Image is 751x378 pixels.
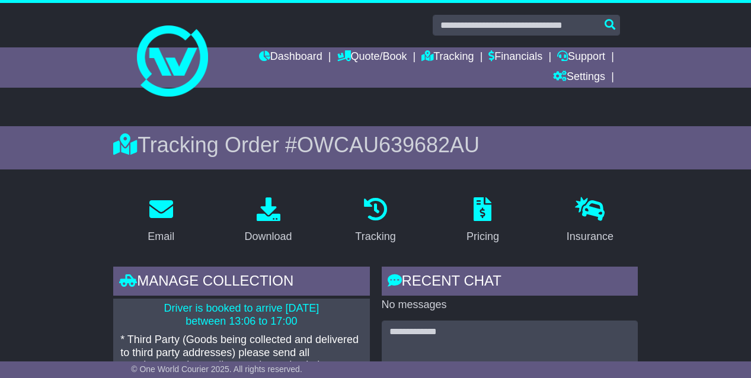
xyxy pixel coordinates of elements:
[382,267,638,299] div: RECENT CHAT
[337,47,407,68] a: Quote/Book
[120,302,362,328] p: Driver is booked to arrive [DATE] between 13:06 to 17:00
[382,299,638,312] p: No messages
[459,193,507,249] a: Pricing
[466,229,499,245] div: Pricing
[140,193,182,249] a: Email
[347,193,403,249] a: Tracking
[488,47,542,68] a: Financials
[259,47,322,68] a: Dashboard
[355,229,395,245] div: Tracking
[559,193,621,249] a: Insurance
[553,68,605,88] a: Settings
[113,267,369,299] div: Manage collection
[297,133,480,157] span: OWCAU639682AU
[567,229,613,245] div: Insurance
[237,193,300,249] a: Download
[113,132,638,158] div: Tracking Order #
[245,229,292,245] div: Download
[131,364,302,374] span: © One World Courier 2025. All rights reserved.
[557,47,605,68] a: Support
[421,47,474,68] a: Tracking
[148,229,174,245] div: Email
